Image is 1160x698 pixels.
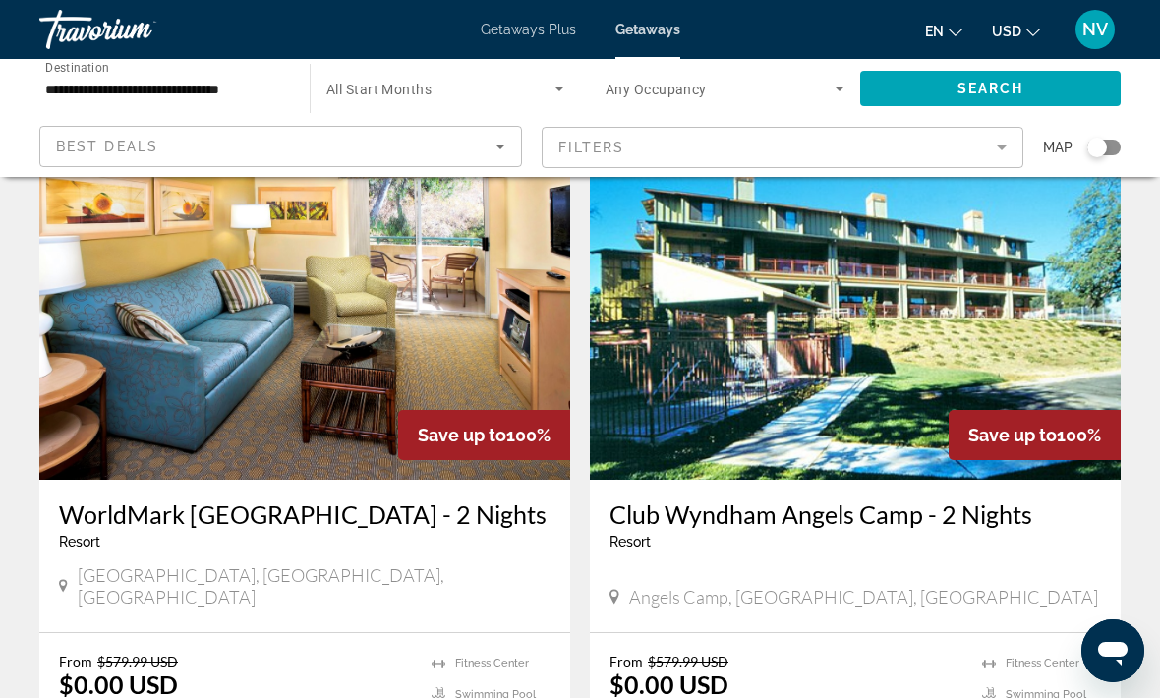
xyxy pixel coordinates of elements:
[1006,657,1079,669] span: Fitness Center
[992,24,1021,39] span: USD
[590,165,1121,480] img: 5489E01X.jpg
[1070,9,1121,50] button: User Menu
[542,126,1024,169] button: Filter
[56,135,505,158] mat-select: Sort by
[78,564,551,608] span: [GEOGRAPHIC_DATA], [GEOGRAPHIC_DATA], [GEOGRAPHIC_DATA]
[481,22,576,37] a: Getaways Plus
[949,410,1121,460] div: 100%
[609,499,1101,529] a: Club Wyndham Angels Camp - 2 Nights
[39,165,570,480] img: A409I01X.jpg
[1081,619,1144,682] iframe: Button to launch messaging window
[992,17,1040,45] button: Change currency
[455,657,529,669] span: Fitness Center
[860,71,1121,106] button: Search
[968,425,1057,445] span: Save up to
[925,17,962,45] button: Change language
[1082,20,1108,39] span: NV
[609,534,651,550] span: Resort
[957,81,1024,96] span: Search
[56,139,158,154] span: Best Deals
[59,499,551,529] a: WorldMark [GEOGRAPHIC_DATA] - 2 Nights
[45,60,109,74] span: Destination
[59,534,100,550] span: Resort
[39,4,236,55] a: Travorium
[398,410,570,460] div: 100%
[609,653,643,669] span: From
[326,82,432,97] span: All Start Months
[1043,134,1073,161] span: Map
[97,653,178,669] span: $579.99 USD
[418,425,506,445] span: Save up to
[615,22,680,37] a: Getaways
[629,586,1098,608] span: Angels Camp, [GEOGRAPHIC_DATA], [GEOGRAPHIC_DATA]
[648,653,728,669] span: $579.99 USD
[59,653,92,669] span: From
[925,24,944,39] span: en
[606,82,707,97] span: Any Occupancy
